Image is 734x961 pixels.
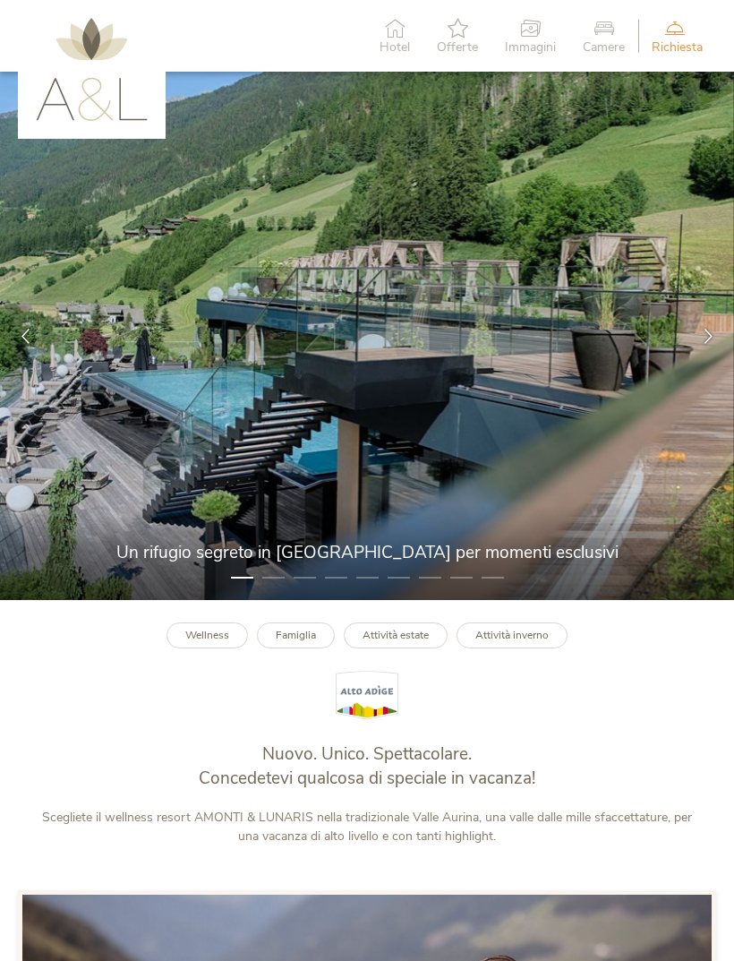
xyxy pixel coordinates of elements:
img: AMONTI & LUNARIS Wellnessresort [36,18,148,121]
span: Camere [583,41,625,54]
b: Famiglia [276,628,316,642]
b: Attività estate [363,628,429,642]
a: Attività inverno [457,622,568,648]
span: Offerte [437,41,478,54]
a: Wellness [166,622,248,648]
b: Attività inverno [475,628,549,642]
a: Famiglia [257,622,335,648]
b: Wellness [185,628,229,642]
a: Attività estate [344,622,448,648]
span: Immagini [505,41,556,54]
span: Concedetevi qualcosa di speciale in vacanza! [199,767,535,790]
p: Scegliete il wellness resort AMONTI & LUNARIS nella tradizionale Valle Aurina, una valle dalle mi... [36,808,698,845]
span: Hotel [380,41,410,54]
span: Richiesta [652,41,703,54]
img: Alto Adige [336,671,398,720]
span: Nuovo. Unico. Spettacolare. [262,742,472,766]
